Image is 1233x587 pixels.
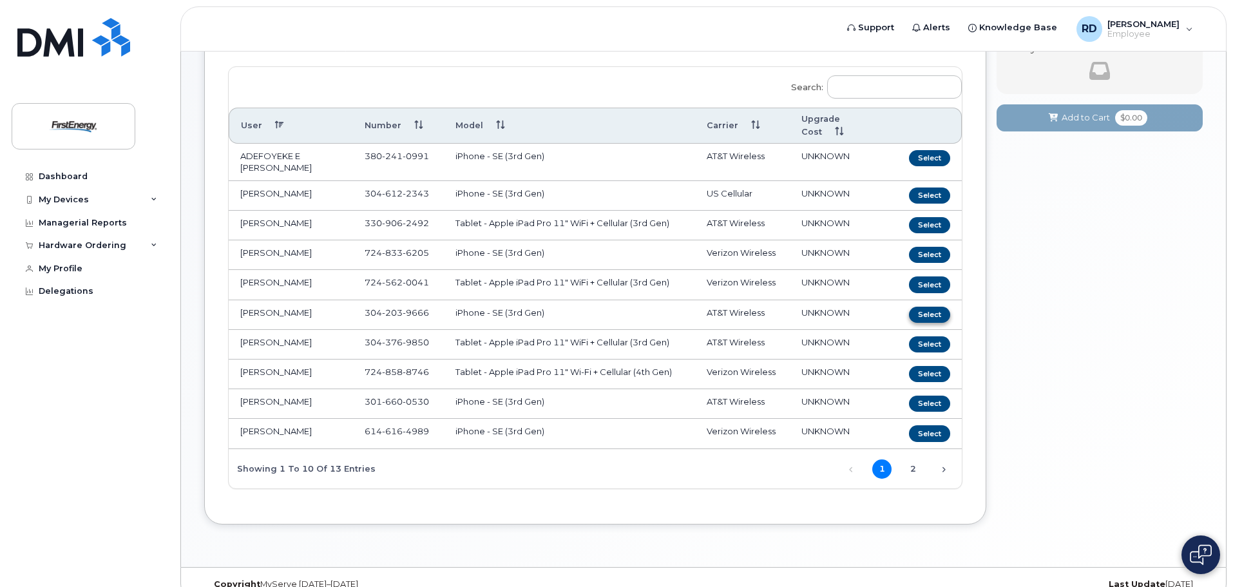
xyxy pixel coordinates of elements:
[382,151,403,161] span: 241
[382,337,403,347] span: 376
[959,15,1066,41] a: Knowledge Base
[909,366,950,382] button: Select
[444,240,695,270] td: iPhone - SE (3rd Gen)
[909,188,950,204] button: Select
[903,15,959,41] a: Alerts
[382,277,403,287] span: 562
[695,300,790,330] td: AT&T Wireless
[229,270,353,300] td: [PERSON_NAME]
[382,218,403,228] span: 906
[827,75,962,99] input: Search:
[229,181,353,211] td: [PERSON_NAME]
[1107,29,1180,39] span: Employee
[365,277,429,287] span: 724
[801,218,850,228] span: UNKNOWN
[403,426,429,436] span: 4989
[841,459,861,479] a: Previous
[229,144,353,181] td: ADEFOYEKE E [PERSON_NAME]
[382,307,403,318] span: 203
[695,330,790,360] td: AT&T Wireless
[1082,21,1097,37] span: RD
[801,426,850,436] span: UNKNOWN
[444,270,695,300] td: Tablet - Apple iPad Pro 11" WiFi + Cellular (3rd Gen)
[1067,16,1202,42] div: Rohrer, David J
[909,425,950,441] button: Select
[365,367,429,377] span: 724
[909,150,950,166] button: Select
[997,104,1203,131] button: Add to Cart $0.00
[229,457,376,479] div: Showing 1 to 10 of 13 entries
[365,218,429,228] span: 330
[801,188,850,198] span: UNKNOWN
[382,396,403,407] span: 660
[695,211,790,240] td: AT&T Wireless
[838,15,903,41] a: Support
[444,330,695,360] td: Tablet - Apple iPad Pro 11" WiFi + Cellular (3rd Gen)
[365,247,429,258] span: 724
[382,367,403,377] span: 858
[229,419,353,448] td: [PERSON_NAME]
[801,247,850,258] span: UNKNOWN
[403,307,429,318] span: 9666
[229,330,353,360] td: [PERSON_NAME]
[801,367,850,377] span: UNKNOWN
[444,419,695,448] td: iPhone - SE (3rd Gen)
[1107,19,1180,29] span: [PERSON_NAME]
[801,277,850,287] span: UNKNOWN
[695,270,790,300] td: Verizon Wireless
[403,337,429,347] span: 9850
[353,108,444,144] th: Number: activate to sort column ascending
[444,181,695,211] td: iPhone - SE (3rd Gen)
[909,307,950,323] button: Select
[444,211,695,240] td: Tablet - Apple iPad Pro 11" WiFi + Cellular (3rd Gen)
[403,247,429,258] span: 6205
[229,108,353,144] th: User: activate to sort column descending
[229,389,353,419] td: [PERSON_NAME]
[1115,110,1147,126] span: $0.00
[365,151,429,161] span: 380
[403,218,429,228] span: 2492
[403,188,429,198] span: 2343
[444,108,695,144] th: Model: activate to sort column ascending
[365,396,429,407] span: 301
[909,217,950,233] button: Select
[909,276,950,293] button: Select
[801,151,850,161] span: UNKNOWN
[403,151,429,161] span: 0991
[801,307,850,318] span: UNKNOWN
[444,389,695,419] td: iPhone - SE (3rd Gen)
[858,21,894,34] span: Support
[1062,111,1110,124] span: Add to Cart
[695,144,790,181] td: AT&T Wireless
[783,67,962,103] label: Search:
[909,247,950,263] button: Select
[444,300,695,330] td: iPhone - SE (3rd Gen)
[979,21,1057,34] span: Knowledge Base
[444,144,695,181] td: iPhone - SE (3rd Gen)
[229,300,353,330] td: [PERSON_NAME]
[229,211,353,240] td: [PERSON_NAME]
[403,367,429,377] span: 8746
[695,181,790,211] td: US Cellular
[695,240,790,270] td: Verizon Wireless
[695,108,790,144] th: Carrier: activate to sort column ascending
[695,360,790,389] td: Verizon Wireless
[229,360,353,389] td: [PERSON_NAME]
[382,188,403,198] span: 612
[444,360,695,389] td: Tablet - Apple iPad Pro 11" Wi-Fi + Cellular (4th Gen)
[790,108,895,144] th: Upgrade Cost: activate to sort column ascending
[909,396,950,412] button: Select
[365,337,429,347] span: 304
[695,419,790,448] td: Verizon Wireless
[934,459,953,479] a: Next
[403,277,429,287] span: 0041
[695,389,790,419] td: AT&T Wireless
[909,336,950,352] button: Select
[365,307,429,318] span: 304
[365,426,429,436] span: 614
[923,21,950,34] span: Alerts
[1190,544,1212,565] img: Open chat
[229,240,353,270] td: [PERSON_NAME]
[903,459,922,479] a: 2
[872,459,892,479] a: 1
